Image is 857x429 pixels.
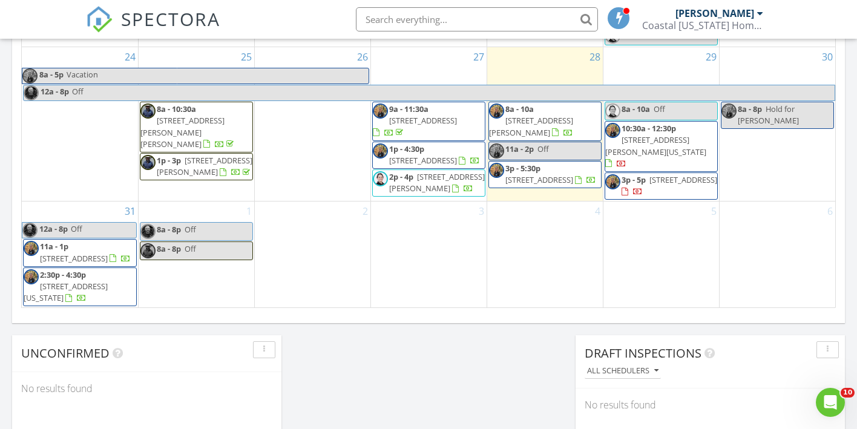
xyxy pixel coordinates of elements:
a: Go to August 28, 2025 [587,47,603,67]
iframe: Intercom live chat [816,388,845,417]
span: Draft Inspections [585,345,701,361]
span: Off [72,86,84,97]
span: Off [537,143,549,154]
span: 1p - 4:30p [389,143,424,154]
a: 3p - 5p [STREET_ADDRESS] [605,172,718,200]
span: 8a - 10a [505,103,534,114]
img: img_5652.jpg [489,163,504,178]
span: SPECTORA [121,6,220,31]
td: Go to August 24, 2025 [22,47,138,201]
img: dji_fly_20250506_102720_117_1746560928329_photo_optimized.jpeg [140,103,156,119]
img: img_5652.jpg [605,174,620,189]
a: 1p - 3p [STREET_ADDRESS][PERSON_NAME] [157,155,252,177]
td: Go to September 2, 2025 [254,201,370,307]
a: 9a - 11:30a [STREET_ADDRESS] [372,102,485,141]
a: 1p - 4:30p [STREET_ADDRESS] [389,143,480,166]
span: [STREET_ADDRESS] [40,253,108,264]
a: 8a - 10:30a [STREET_ADDRESS][PERSON_NAME][PERSON_NAME] [140,103,236,149]
a: Go to September 4, 2025 [593,201,603,221]
span: 8a - 8p [157,224,181,235]
span: [STREET_ADDRESS][US_STATE] [24,281,108,303]
td: Go to August 30, 2025 [719,47,835,201]
span: Off [71,223,82,234]
span: 10:30a - 12:30p [622,123,676,134]
span: [STREET_ADDRESS] [505,174,573,185]
span: 11a - 1p [40,241,68,252]
a: 2:30p - 4:30p [STREET_ADDRESS][US_STATE] [23,267,137,307]
img: img_5652.jpg [373,143,388,159]
span: 12a - 8p [39,223,68,238]
span: 11a - 2p [505,143,534,154]
span: 8a - 8p [738,103,762,114]
td: Go to August 27, 2025 [370,47,487,201]
span: [STREET_ADDRESS] [389,115,457,126]
td: Go to September 5, 2025 [603,201,719,307]
a: Go to August 30, 2025 [819,47,835,67]
span: 8a - 10a [622,103,650,114]
a: Go to September 5, 2025 [709,201,719,221]
span: Off [185,224,196,235]
img: img_5652.jpg [489,103,504,119]
span: 3p - 5:30p [505,163,540,174]
a: 1p - 4:30p [STREET_ADDRESS] [372,142,485,169]
span: Vacation [67,69,98,80]
span: [STREET_ADDRESS] [649,174,717,185]
td: Go to August 31, 2025 [22,201,138,307]
span: [STREET_ADDRESS] [389,155,457,166]
a: Go to September 1, 2025 [244,201,254,221]
div: Coastal Virginia Home Inspections [642,19,763,31]
img: img_0129.jpg [605,103,620,119]
a: Go to August 29, 2025 [703,47,719,67]
img: img_5652.jpg [22,68,38,84]
span: 8a - 5p [39,68,64,84]
a: Go to August 27, 2025 [471,47,487,67]
span: [STREET_ADDRESS][PERSON_NAME] [157,155,252,177]
span: Off [654,103,665,114]
span: 2p - 4p [389,171,413,182]
img: image000000.jpg [22,223,38,238]
span: Hold for [PERSON_NAME] [738,103,799,126]
div: No results found [576,388,845,421]
div: [PERSON_NAME] [675,7,754,19]
span: 3p - 5p [622,174,646,185]
a: 2p - 4p [STREET_ADDRESS][PERSON_NAME] [389,171,485,194]
td: Go to September 3, 2025 [370,201,487,307]
span: 12a - 8p [40,85,70,100]
a: 2p - 4p [STREET_ADDRESS][PERSON_NAME] [372,169,485,197]
a: 11a - 1p [STREET_ADDRESS] [23,239,137,266]
a: Go to August 24, 2025 [122,47,138,67]
span: 8a - 10:30a [157,103,196,114]
span: [STREET_ADDRESS][PERSON_NAME] [489,115,573,137]
td: Go to September 4, 2025 [487,201,603,307]
img: image000000.jpg [140,224,156,239]
span: Off [185,243,196,254]
td: Go to August 29, 2025 [603,47,719,201]
img: img_5652.jpg [373,103,388,119]
img: dji_fly_20250506_102720_117_1746560928329_photo_optimized.jpeg [140,155,156,170]
div: All schedulers [587,367,658,375]
a: Go to August 26, 2025 [355,47,370,67]
a: 2:30p - 4:30p [STREET_ADDRESS][US_STATE] [24,269,108,303]
span: [STREET_ADDRESS][PERSON_NAME][PERSON_NAME] [140,115,225,149]
a: 9a - 11:30a [STREET_ADDRESS] [373,103,457,137]
a: 8a - 10:30a [STREET_ADDRESS][PERSON_NAME][PERSON_NAME] [140,102,253,152]
td: Go to September 1, 2025 [138,201,254,307]
a: Go to August 31, 2025 [122,201,138,221]
a: Go to August 25, 2025 [238,47,254,67]
a: 3p - 5p [STREET_ADDRESS] [622,174,717,197]
span: 9a - 11:30a [389,103,428,114]
img: img_5652.jpg [721,103,737,119]
span: 8a - 8p [157,243,181,254]
button: All schedulers [585,363,661,379]
a: 3p - 5:30p [STREET_ADDRESS] [488,161,602,188]
img: img_5652.jpg [605,123,620,138]
div: No results found [12,372,281,405]
td: Go to September 6, 2025 [719,201,835,307]
img: img_5652.jpg [24,241,39,256]
img: image000000.jpg [24,85,39,100]
span: 10 [841,388,855,398]
a: 1p - 3p [STREET_ADDRESS][PERSON_NAME] [140,153,253,180]
span: 1p - 3p [157,155,181,166]
td: Go to August 28, 2025 [487,47,603,201]
img: The Best Home Inspection Software - Spectora [86,6,113,33]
